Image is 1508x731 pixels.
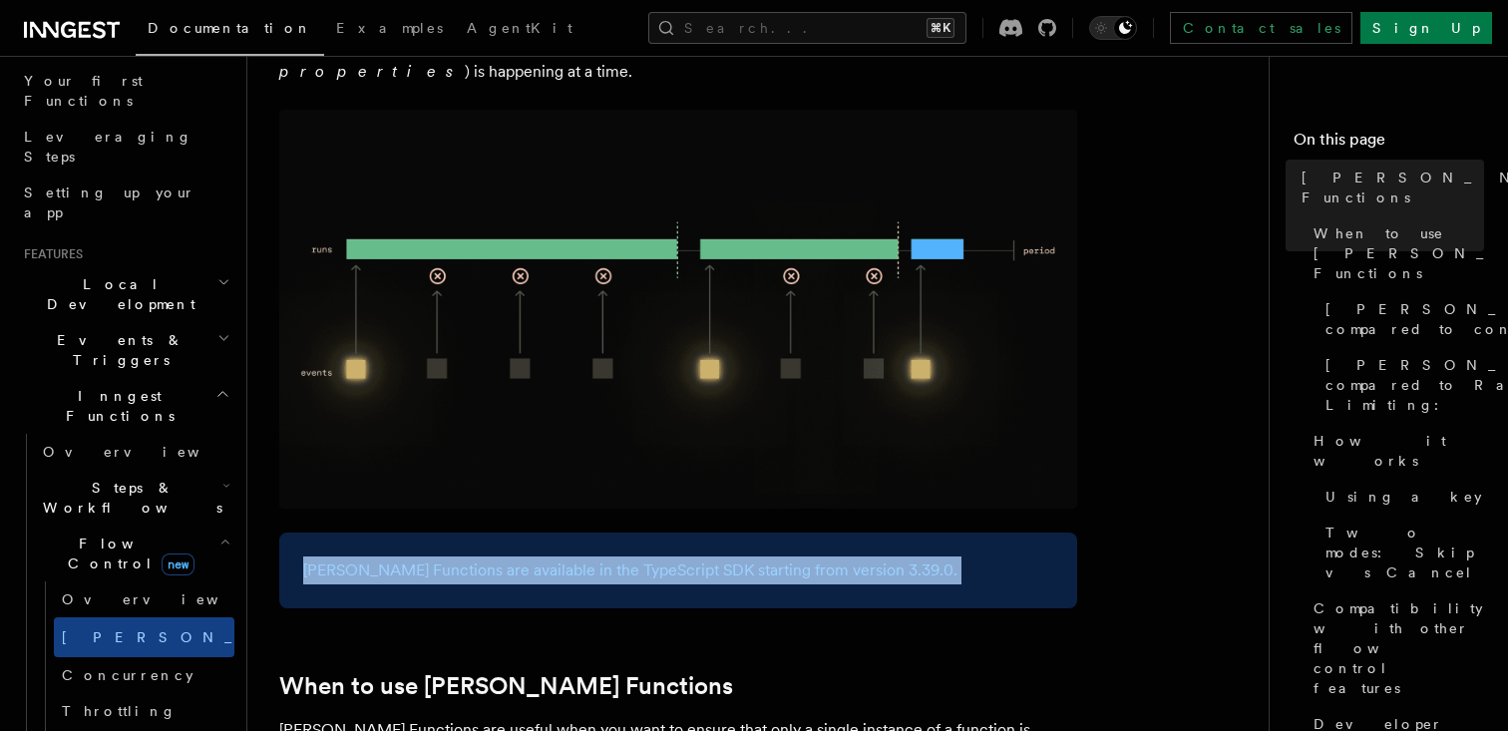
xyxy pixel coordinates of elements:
[1314,598,1484,698] span: Compatibility with other flow control features
[16,386,215,426] span: Inngest Functions
[467,20,572,36] span: AgentKit
[16,175,234,230] a: Setting up your app
[16,63,234,119] a: Your first Functions
[54,617,234,657] a: [PERSON_NAME]
[62,703,177,719] span: Throttling
[1325,523,1484,582] span: Two modes: Skip vs Cancel
[1314,431,1484,471] span: How it works
[35,478,222,518] span: Steps & Workflows
[324,6,455,54] a: Examples
[1318,479,1484,515] a: Using a key
[279,672,733,700] a: When to use [PERSON_NAME] Functions
[16,246,83,262] span: Features
[54,581,234,617] a: Overview
[54,657,234,693] a: Concurrency
[303,556,1053,584] p: [PERSON_NAME] Functions are available in the TypeScript SDK starting from version 3.39.0.
[62,667,193,683] span: Concurrency
[43,444,248,460] span: Overview
[35,434,234,470] a: Overview
[16,378,234,434] button: Inngest Functions
[16,322,234,378] button: Events & Triggers
[16,119,234,175] a: Leveraging Steps
[24,129,192,165] span: Leveraging Steps
[1318,291,1484,347] a: [PERSON_NAME] compared to concurrency:
[455,6,584,54] a: AgentKit
[148,20,312,36] span: Documentation
[136,6,324,56] a: Documentation
[336,20,443,36] span: Examples
[927,18,954,38] kbd: ⌘K
[1306,590,1484,706] a: Compatibility with other flow control features
[24,184,195,220] span: Setting up your app
[1325,487,1482,507] span: Using a key
[62,591,267,607] span: Overview
[162,553,194,575] span: new
[1170,12,1352,44] a: Contact sales
[35,470,234,526] button: Steps & Workflows
[1306,215,1484,291] a: When to use [PERSON_NAME] Functions
[1294,160,1484,215] a: [PERSON_NAME] Functions
[62,629,354,645] span: [PERSON_NAME]
[1318,515,1484,590] a: Two modes: Skip vs Cancel
[1306,423,1484,479] a: How it works
[1318,347,1484,423] a: [PERSON_NAME] compared to Rate Limiting:
[1360,12,1492,44] a: Sign Up
[1089,16,1137,40] button: Toggle dark mode
[16,330,217,370] span: Events & Triggers
[24,73,143,109] span: Your first Functions
[16,266,234,322] button: Local Development
[35,534,219,573] span: Flow Control
[279,110,1077,509] img: Singleton Functions only process one run at a time.
[648,12,966,44] button: Search...⌘K
[35,526,234,581] button: Flow Controlnew
[1294,128,1484,160] h4: On this page
[16,274,217,314] span: Local Development
[54,693,234,729] a: Throttling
